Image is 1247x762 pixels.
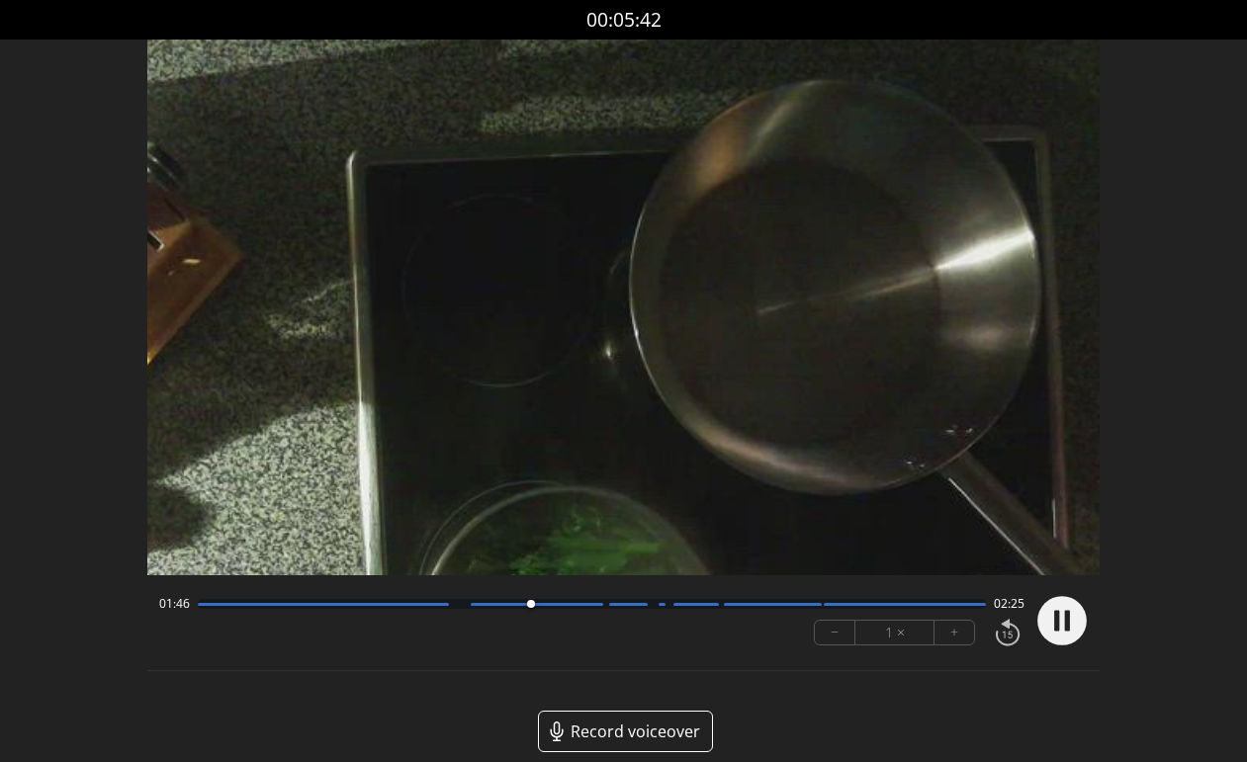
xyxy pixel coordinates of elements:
a: 00:05:42 [586,6,662,35]
span: Record voiceover [571,720,700,743]
span: 01:46 [159,596,190,612]
a: Record voiceover [538,711,713,752]
button: + [935,621,974,644]
button: − [815,621,855,644]
div: 1 × [855,621,935,644]
span: 02:25 [994,596,1024,612]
